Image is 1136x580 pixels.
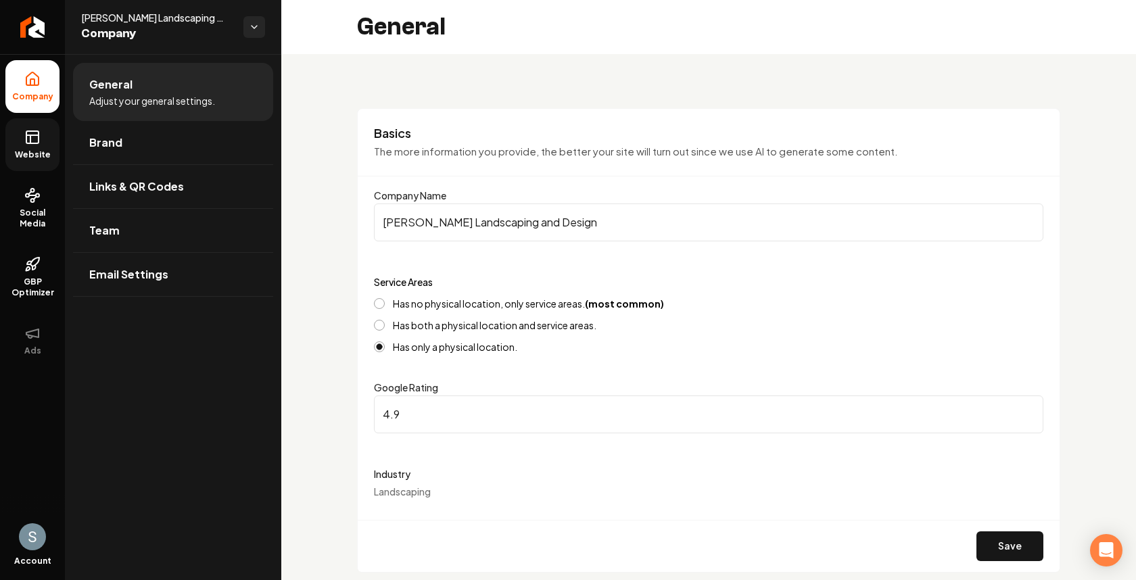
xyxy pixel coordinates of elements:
[585,297,664,310] strong: (most common)
[89,135,122,151] span: Brand
[81,24,233,43] span: Company
[19,523,46,550] button: Open user button
[7,91,59,102] span: Company
[5,276,60,298] span: GBP Optimizer
[5,176,60,240] a: Social Media
[374,189,446,201] label: Company Name
[374,276,433,288] label: Service Areas
[19,345,47,356] span: Ads
[393,299,664,308] label: Has no physical location, only service areas.
[5,208,60,229] span: Social Media
[73,209,273,252] a: Team
[374,466,1043,482] label: Industry
[73,121,273,164] a: Brand
[976,531,1043,561] button: Save
[374,485,431,498] span: Landscaping
[14,556,51,566] span: Account
[89,222,120,239] span: Team
[374,395,1043,433] input: Google Rating
[81,11,233,24] span: [PERSON_NAME] Landscaping and Design
[5,118,60,171] a: Website
[374,125,1043,141] h3: Basics
[393,320,596,330] label: Has both a physical location and service areas.
[374,381,438,393] label: Google Rating
[357,14,446,41] h2: General
[20,16,45,38] img: Rebolt Logo
[374,144,1043,160] p: The more information you provide, the better your site will turn out since we use AI to generate ...
[89,266,168,283] span: Email Settings
[19,523,46,550] img: Saygun Erkaraman
[9,149,56,160] span: Website
[73,253,273,296] a: Email Settings
[89,94,215,107] span: Adjust your general settings.
[5,314,60,367] button: Ads
[89,178,184,195] span: Links & QR Codes
[5,245,60,309] a: GBP Optimizer
[89,76,133,93] span: General
[1090,534,1122,566] div: Open Intercom Messenger
[374,203,1043,241] input: Company Name
[393,342,517,352] label: Has only a physical location.
[73,165,273,208] a: Links & QR Codes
